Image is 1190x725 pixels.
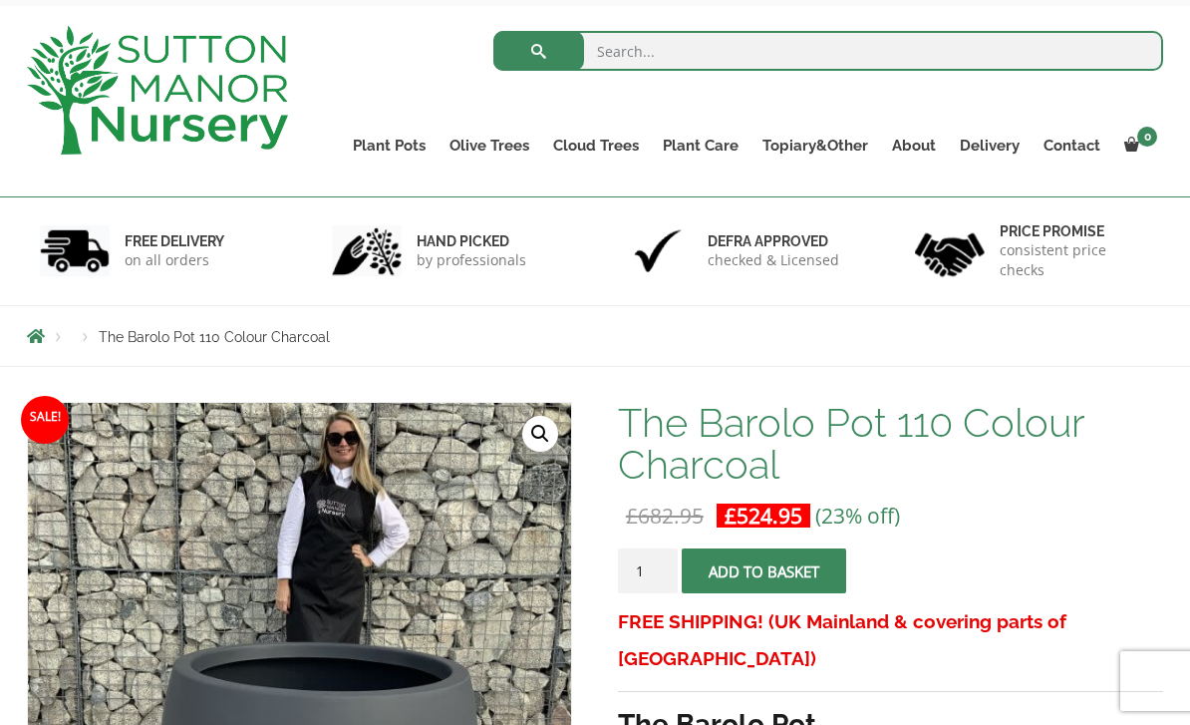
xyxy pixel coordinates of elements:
[1137,127,1157,147] span: 0
[332,225,402,276] img: 2.jpg
[815,502,900,530] span: (23% off)
[40,225,110,276] img: 1.jpg
[682,548,846,593] button: Add to basket
[623,225,693,276] img: 3.jpg
[618,603,1163,677] h3: FREE SHIPPING! (UK Mainland & covering parts of [GEOGRAPHIC_DATA])
[493,31,1164,71] input: Search...
[125,232,224,250] h6: FREE DELIVERY
[1000,240,1151,280] p: consistent price checks
[125,250,224,270] p: on all orders
[626,502,704,530] bdi: 682.95
[341,132,438,160] a: Plant Pots
[725,502,737,530] span: £
[522,416,558,452] a: View full-screen image gallery
[651,132,750,160] a: Plant Care
[618,402,1163,486] h1: The Barolo Pot 110 Colour Charcoal
[27,328,1163,344] nav: Breadcrumbs
[915,220,985,281] img: 4.jpg
[417,232,526,250] h6: hand picked
[21,396,69,444] span: Sale!
[27,26,288,155] img: logo
[541,132,651,160] a: Cloud Trees
[708,250,839,270] p: checked & Licensed
[1112,132,1163,160] a: 0
[1000,222,1151,240] h6: Price promise
[438,132,541,160] a: Olive Trees
[708,232,839,250] h6: Defra approved
[1032,132,1112,160] a: Contact
[99,329,330,345] span: The Barolo Pot 110 Colour Charcoal
[750,132,880,160] a: Topiary&Other
[725,502,802,530] bdi: 524.95
[880,132,948,160] a: About
[626,502,638,530] span: £
[417,250,526,270] p: by professionals
[618,548,678,593] input: Product quantity
[948,132,1032,160] a: Delivery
